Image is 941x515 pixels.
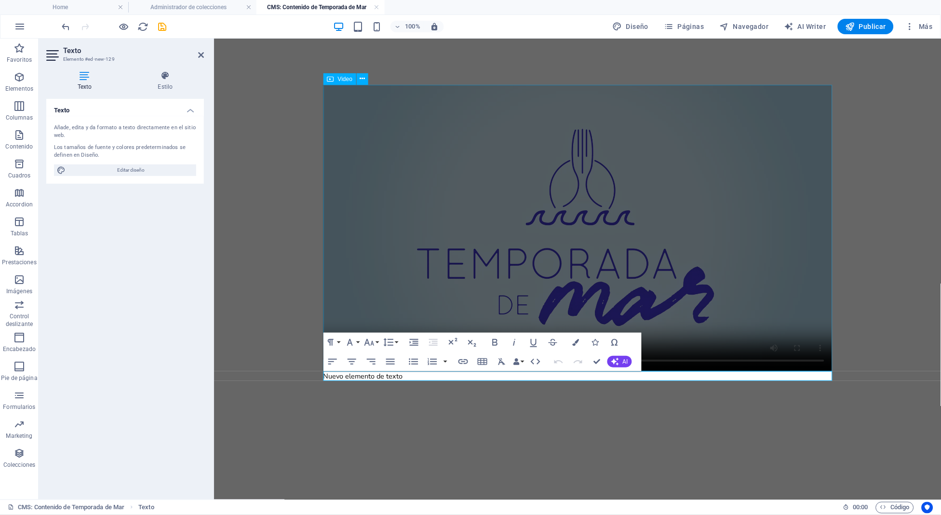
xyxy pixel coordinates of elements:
span: Páginas [664,22,704,31]
h4: Estilo [127,71,204,91]
p: Columnas [6,114,33,122]
button: Decrease Indent [424,333,443,352]
button: Ordered List [423,352,442,371]
span: Publicar [846,22,887,31]
button: HTML [526,352,545,371]
span: Más [905,22,933,31]
p: Imágenes [6,287,32,295]
button: Align Right [362,352,380,371]
button: Line Height [381,333,400,352]
i: Al redimensionar, ajustar el nivel de zoom automáticamente para ajustarse al dispositivo elegido. [430,22,439,31]
i: Volver a cargar página [138,21,149,32]
button: Special Characters [605,333,624,352]
span: Diseño [613,22,649,31]
button: Usercentrics [922,502,933,514]
button: Diseño [609,19,653,34]
button: Increase Indent [405,333,423,352]
h4: Texto [46,99,204,116]
div: Añade, edita y da formato a texto directamente en el sitio web. [54,124,196,140]
button: 100% [390,21,425,32]
button: Insert Table [473,352,492,371]
div: Los tamaños de fuente y colores predeterminados se definen en Diseño. [54,144,196,160]
p: Tablas [11,230,28,237]
span: Código [880,502,910,514]
button: Clear Formatting [493,352,511,371]
span: Editar diseño [68,164,193,176]
div: Diseño (Ctrl+Alt+Y) [609,19,653,34]
button: Publicar [838,19,894,34]
span: 00 00 [853,502,868,514]
button: Colors [567,333,585,352]
span: AI [623,359,628,365]
button: Código [876,502,914,514]
h6: Tiempo de la sesión [843,502,869,514]
h3: Elemento #ed-new-129 [63,55,185,64]
p: Pie de página [1,374,37,382]
button: Editar diseño [54,164,196,176]
button: Subscript [463,333,481,352]
p: Cuadros [8,172,31,179]
button: Haz clic para salir del modo de previsualización y seguir editando [118,21,130,32]
button: Redo (⌘⇧Z) [569,352,587,371]
h4: Administrador de colecciones [128,2,256,13]
button: Align Left [323,352,342,371]
button: Align Justify [381,352,400,371]
p: Favoritos [7,56,32,64]
i: Deshacer: Cambiar video (Ctrl+Z) [61,21,72,32]
h2: Texto [63,46,204,55]
span: Navegador [720,22,769,31]
button: Páginas [660,19,708,34]
button: Confirm (⌘+⏎) [588,352,606,371]
p: Elementos [5,85,33,93]
nav: breadcrumb [138,502,154,514]
p: Encabezado [3,345,36,353]
button: Insert Link [454,352,472,371]
button: Ordered List [442,352,449,371]
span: AI Writer [784,22,826,31]
button: save [157,21,168,32]
span: Video [338,76,352,82]
p: Marketing [6,432,32,440]
p: Colecciones [3,461,35,469]
button: Font Size [362,333,380,352]
button: Italic (⌘I) [505,333,524,352]
p: Accordion [6,201,33,208]
button: Data Bindings [512,352,525,371]
button: Paragraph Format [323,333,342,352]
button: Más [901,19,937,34]
button: Icons [586,333,605,352]
button: Underline (⌘U) [524,333,543,352]
button: Navegador [716,19,773,34]
button: Undo (⌘Z) [550,352,568,371]
button: undo [60,21,72,32]
span: Haz clic para seleccionar y doble clic para editar [138,502,154,514]
button: Superscript [444,333,462,352]
button: Bold (⌘B) [486,333,504,352]
button: Font Family [343,333,361,352]
h4: CMS: Contenido de Temporada de Mar [256,2,385,13]
h6: 100% [405,21,420,32]
button: Align Center [343,352,361,371]
p: Prestaciones [2,258,36,266]
button: AI Writer [780,19,830,34]
i: Guardar (Ctrl+S) [157,21,168,32]
p: Formularios [3,403,35,411]
button: Unordered List [404,352,423,371]
button: AI [607,356,632,367]
span: : [860,504,861,511]
a: Haz clic para cancelar la selección y doble clic para abrir páginas [8,502,124,514]
button: reload [137,21,149,32]
h4: Texto [46,71,127,91]
button: Strikethrough [544,333,562,352]
p: Contenido [5,143,33,150]
p: Nuevo elemento de texto [109,333,618,342]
